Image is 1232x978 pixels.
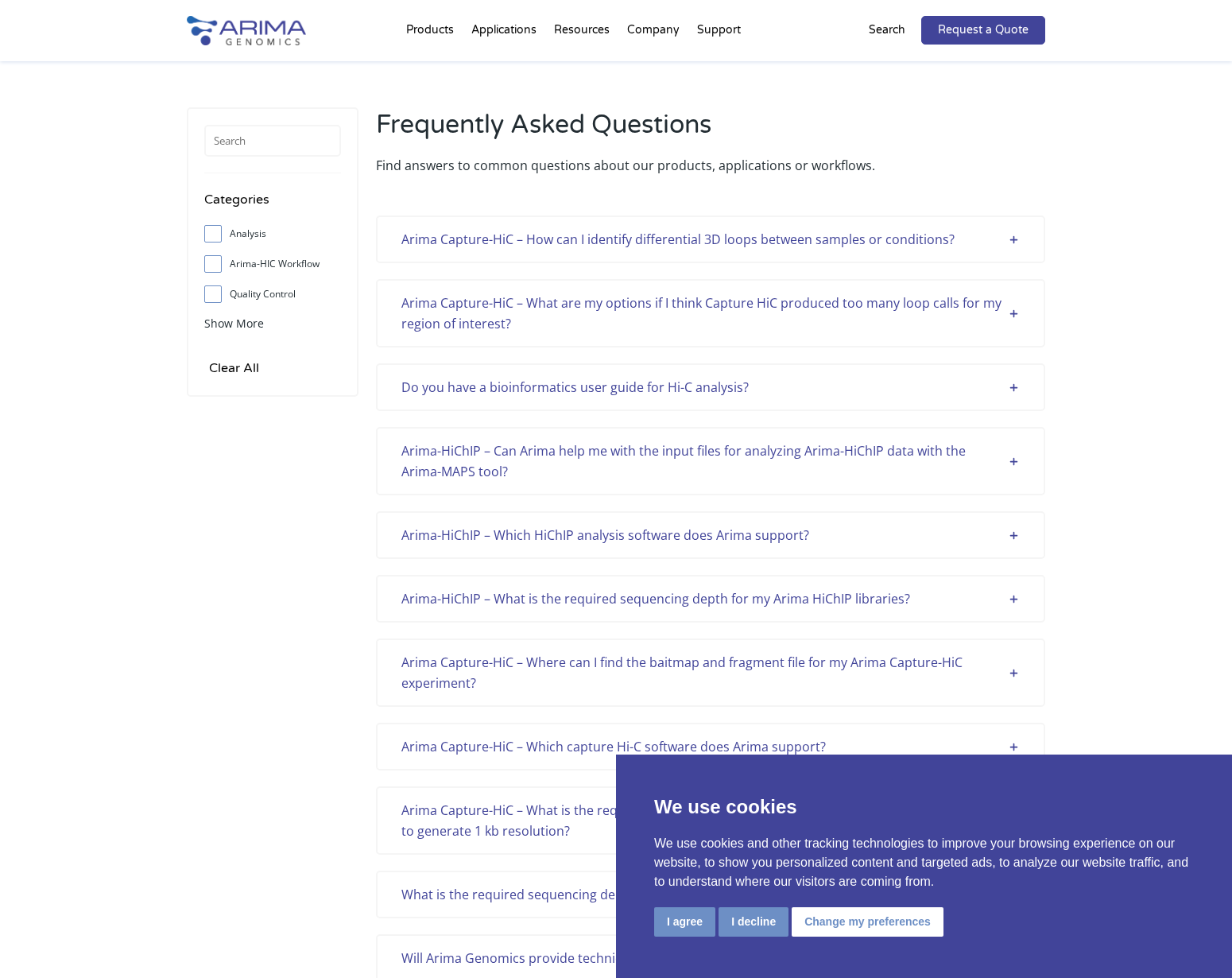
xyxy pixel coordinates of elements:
div: Arima Capture-HiC – What are my options if I think Capture HiC produced too many loop calls for m... [401,293,1020,334]
button: I agree [654,907,715,937]
input: Search [204,125,341,157]
div: What is the required sequencing depth for my Arima-HiC experiment? [401,884,1020,905]
p: We use cookies and other tracking technologies to improve your browsing experience on our website... [654,834,1194,891]
div: Arima Capture-HiC – Which capture Hi-C software does Arima support? [401,736,1020,757]
div: Arima-HiChIP – Which HiChIP analysis software does Arima support? [401,525,1020,545]
label: Quality Control [204,282,341,306]
a: Request a Quote [921,16,1045,45]
p: We use cookies [654,793,1194,821]
div: Do you have a bioinformatics user guide for Hi-C analysis? [401,377,1020,398]
label: Arima-HIC Workflow [204,252,341,276]
div: Arima Capture-HiC – What is the required sequencing depth for my Arima Capture-HuC experiment to ... [401,800,1020,841]
div: Will Arima Genomics provide technical support during data analysis? [401,948,1020,968]
button: Change my preferences [792,907,943,937]
h4: Categories [204,189,341,222]
p: Search [869,20,905,41]
p: Find answers to common questions about our products, applications or workflows. [376,155,1045,176]
div: Arima-HiChIP – What is the required sequencing depth for my Arima HiChIP libraries? [401,588,1020,609]
h2: Frequently Asked Questions [376,107,1045,155]
img: Arima-Genomics-logo [187,16,306,45]
span: Show More [204,316,264,331]
div: Arima Capture-HiC – How can I identify differential 3D loops between samples or conditions? [401,229,1020,250]
label: Analysis [204,222,341,246]
div: Arima Capture-HiC – Where can I find the baitmap and fragment file for my Arima Capture-HiC exper... [401,652,1020,693]
div: Arima-HiChIP – Can Arima help me with the input files for analyzing Arima-HiChIP data with the Ar... [401,440,1020,482]
input: Clear All [204,357,264,379]
button: I decline [719,907,788,937]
